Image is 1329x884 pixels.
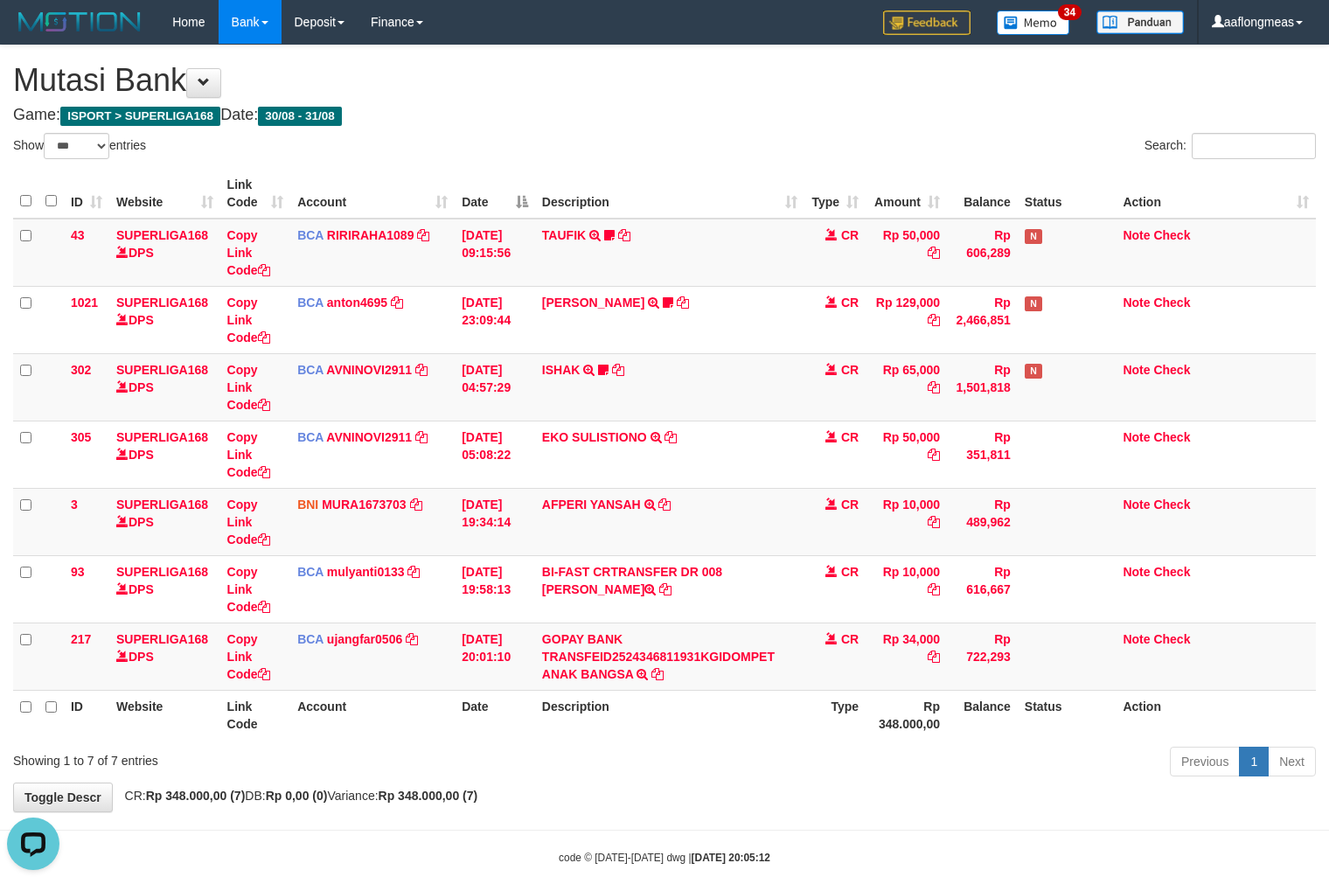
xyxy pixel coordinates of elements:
span: CR [841,363,859,377]
td: Rp 34,000 [866,623,947,690]
h1: Mutasi Bank [13,63,1316,98]
a: SUPERLIGA168 [116,498,208,512]
a: Copy AVNINOVI2911 to clipboard [415,363,428,377]
th: Type [804,690,866,740]
a: Note [1123,498,1150,512]
a: Note [1123,363,1150,377]
a: Note [1123,430,1150,444]
a: Check [1153,498,1190,512]
a: Copy Link Code [227,498,270,546]
th: Rp 348.000,00 [866,690,947,740]
th: Account [290,690,455,740]
th: Balance [947,690,1018,740]
a: AFPERI YANSAH [542,498,641,512]
span: BCA [297,430,324,444]
td: Rp 722,293 [947,623,1018,690]
span: ISPORT > SUPERLIGA168 [60,107,220,126]
span: Has Note [1025,229,1042,244]
span: Has Note [1025,364,1042,379]
span: BCA [297,363,324,377]
a: AVNINOVI2911 [326,430,412,444]
a: Toggle Descr [13,783,113,812]
td: Rp 489,962 [947,488,1018,555]
a: Copy mulyanti0133 to clipboard [407,565,420,579]
td: BI-FAST CRTRANSFER DR 008 [PERSON_NAME] [535,555,804,623]
th: Date [455,690,535,740]
th: Link Code [220,690,291,740]
a: Note [1123,565,1150,579]
img: Button%20Memo.svg [997,10,1070,35]
span: 30/08 - 31/08 [258,107,342,126]
span: BCA [297,632,324,646]
td: Rp 2,466,851 [947,286,1018,353]
a: Note [1123,632,1150,646]
td: [DATE] 19:58:13 [455,555,535,623]
a: SUPERLIGA168 [116,430,208,444]
a: Copy Rp 65,000 to clipboard [928,380,940,394]
a: Copy SRI BASUKI to clipboard [677,296,689,310]
a: Check [1153,632,1190,646]
span: 302 [71,363,91,377]
td: DPS [109,488,220,555]
a: Next [1268,747,1316,776]
span: CR [841,632,859,646]
a: SUPERLIGA168 [116,228,208,242]
th: Account: activate to sort column ascending [290,169,455,219]
a: RIRIRAHA1089 [327,228,414,242]
a: TAUFIK [542,228,586,242]
a: Copy EKO SULISTIONO to clipboard [664,430,677,444]
a: Copy Rp 50,000 to clipboard [928,448,940,462]
td: Rp 65,000 [866,353,947,421]
th: Type: activate to sort column ascending [804,169,866,219]
a: SUPERLIGA168 [116,565,208,579]
a: Copy Link Code [227,565,270,614]
span: CR: DB: Variance: [116,789,478,803]
td: Rp 1,501,818 [947,353,1018,421]
a: mulyanti0133 [327,565,405,579]
a: Copy Link Code [227,296,270,345]
a: [PERSON_NAME] [542,296,644,310]
td: Rp 616,667 [947,555,1018,623]
td: DPS [109,353,220,421]
th: Description [535,690,804,740]
a: ujangfar0506 [327,632,402,646]
a: Check [1153,430,1190,444]
td: DPS [109,421,220,488]
h4: Game: Date: [13,107,1316,124]
a: Copy ISHAK to clipboard [612,363,624,377]
a: 1 [1239,747,1269,776]
th: ID: activate to sort column ascending [64,169,109,219]
img: Feedback.jpg [883,10,971,35]
a: Check [1153,296,1190,310]
a: Copy Link Code [227,228,270,277]
a: Copy Rp 10,000 to clipboard [928,582,940,596]
td: DPS [109,286,220,353]
td: [DATE] 20:01:10 [455,623,535,690]
th: Status [1018,169,1117,219]
a: Copy anton4695 to clipboard [391,296,403,310]
a: Copy Link Code [227,363,270,412]
th: Website: activate to sort column ascending [109,169,220,219]
th: Website [109,690,220,740]
span: CR [841,430,859,444]
span: 1021 [71,296,98,310]
a: Copy AFPERI YANSAH to clipboard [658,498,671,512]
a: Copy AVNINOVI2911 to clipboard [415,430,428,444]
img: panduan.png [1096,10,1184,34]
strong: Rp 348.000,00 (7) [146,789,246,803]
a: Copy ujangfar0506 to clipboard [406,632,418,646]
a: Copy MURA1673703 to clipboard [410,498,422,512]
td: DPS [109,219,220,287]
a: Copy Link Code [227,632,270,681]
span: 3 [71,498,78,512]
a: Copy Link Code [227,430,270,479]
th: Date: activate to sort column descending [455,169,535,219]
a: Copy Rp 34,000 to clipboard [928,650,940,664]
span: CR [841,228,859,242]
td: [DATE] 19:34:14 [455,488,535,555]
a: GOPAY BANK TRANSFEID2524346811931KGIDOMPET ANAK BANGSA [542,632,775,681]
span: Has Note [1025,296,1042,311]
td: Rp 10,000 [866,488,947,555]
a: MURA1673703 [322,498,407,512]
a: SUPERLIGA168 [116,296,208,310]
